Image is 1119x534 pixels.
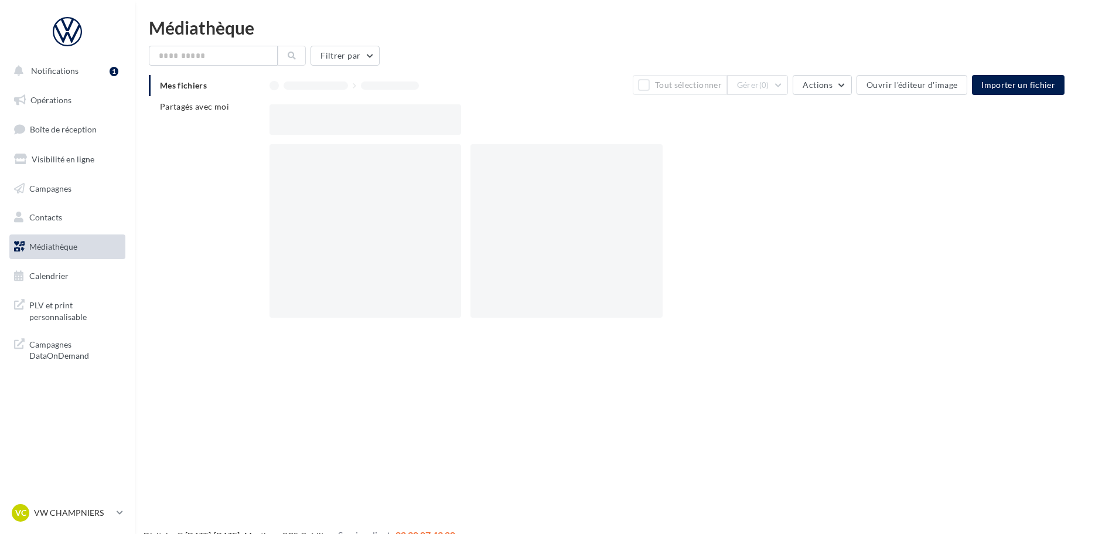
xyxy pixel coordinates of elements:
[29,212,62,222] span: Contacts
[857,75,967,95] button: Ouvrir l'éditeur d'image
[149,19,1105,36] div: Médiathèque
[7,292,128,327] a: PLV et print personnalisable
[793,75,851,95] button: Actions
[30,124,97,134] span: Boîte de réception
[160,80,207,90] span: Mes fichiers
[7,59,123,83] button: Notifications 1
[29,271,69,281] span: Calendrier
[34,507,112,519] p: VW CHAMPNIERS
[7,264,128,288] a: Calendrier
[7,88,128,113] a: Opérations
[7,205,128,230] a: Contacts
[29,242,77,251] span: Médiathèque
[981,80,1055,90] span: Importer un fichier
[29,336,121,362] span: Campagnes DataOnDemand
[9,502,125,524] a: VC VW CHAMPNIERS
[29,183,71,193] span: Campagnes
[727,75,789,95] button: Gérer(0)
[759,80,769,90] span: (0)
[972,75,1065,95] button: Importer un fichier
[7,147,128,172] a: Visibilité en ligne
[7,117,128,142] a: Boîte de réception
[31,66,79,76] span: Notifications
[7,234,128,259] a: Médiathèque
[110,67,118,76] div: 1
[29,297,121,322] span: PLV et print personnalisable
[7,332,128,366] a: Campagnes DataOnDemand
[7,176,128,201] a: Campagnes
[15,507,26,519] span: VC
[32,154,94,164] span: Visibilité en ligne
[633,75,726,95] button: Tout sélectionner
[311,46,380,66] button: Filtrer par
[160,101,229,111] span: Partagés avec moi
[803,80,832,90] span: Actions
[30,95,71,105] span: Opérations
